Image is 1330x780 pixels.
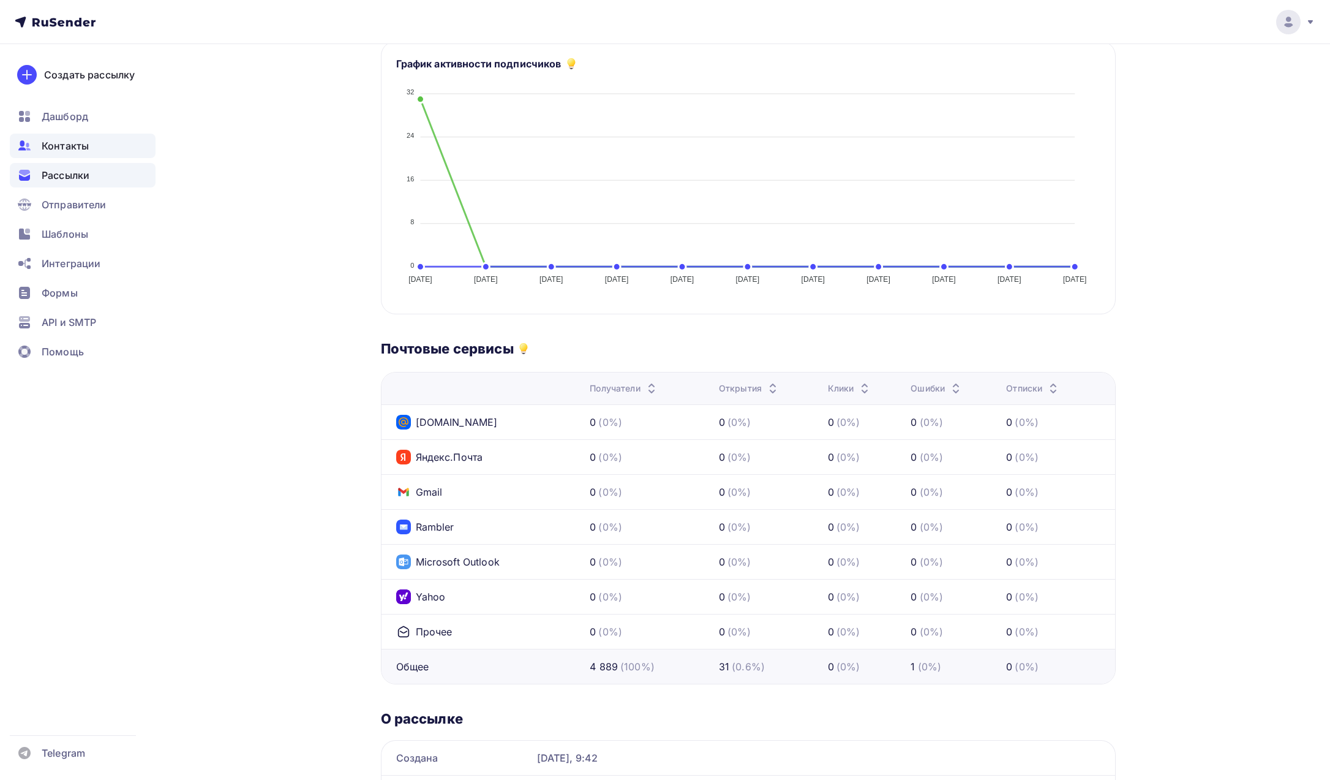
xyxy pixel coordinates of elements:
[911,659,915,674] div: 1
[932,275,956,284] tspan: [DATE]
[590,624,596,639] div: 0
[598,485,622,499] div: (0%)
[727,450,751,464] div: (0%)
[1015,555,1039,569] div: (0%)
[727,485,751,499] div: (0%)
[598,520,622,534] div: (0%)
[836,659,860,674] div: (0%)
[590,485,596,499] div: 0
[1006,450,1012,464] div: 0
[381,340,514,357] h3: Почтовые сервисы
[727,415,751,430] div: (0%)
[920,624,944,639] div: (0%)
[598,624,622,639] div: (0%)
[719,415,725,430] div: 0
[911,520,917,534] div: 0
[590,555,596,569] div: 0
[719,555,725,569] div: 0
[727,520,751,534] div: (0%)
[10,281,156,305] a: Формы
[719,450,725,464] div: 0
[836,555,860,569] div: (0%)
[10,192,156,217] a: Отправители
[1015,520,1039,534] div: (0%)
[396,589,446,604] div: Yahoo
[828,415,834,430] div: 0
[828,485,834,499] div: 0
[920,415,944,430] div: (0%)
[727,589,751,604] div: (0%)
[920,485,944,499] div: (0%)
[911,382,963,395] div: Ошибки
[42,315,96,330] span: API и SMTP
[10,163,156,187] a: Рассылки
[42,286,78,300] span: Формы
[828,624,834,639] div: 0
[396,624,453,639] div: Прочее
[1062,275,1086,284] tspan: [DATE]
[396,555,500,569] div: Microsoft Outlook
[727,555,751,569] div: (0%)
[604,275,628,284] tspan: [DATE]
[410,262,414,269] tspan: 0
[920,450,944,464] div: (0%)
[1006,485,1012,499] div: 0
[396,56,562,71] h5: График активности подписчиков
[590,450,596,464] div: 0
[828,659,834,674] div: 0
[1015,659,1039,674] div: (0%)
[407,175,415,183] tspan: 16
[1015,624,1039,639] div: (0%)
[396,450,483,464] div: Яндекс.Почта
[44,67,135,82] div: Создать рассылку
[1006,624,1012,639] div: 0
[42,138,89,153] span: Контакты
[1015,450,1039,464] div: (0%)
[670,275,694,284] tspan: [DATE]
[408,275,432,284] tspan: [DATE]
[474,275,498,284] tspan: [DATE]
[539,275,563,284] tspan: [DATE]
[10,222,156,246] a: Шаблоны
[836,624,860,639] div: (0%)
[920,589,944,604] div: (0%)
[998,275,1021,284] tspan: [DATE]
[598,450,622,464] div: (0%)
[911,450,917,464] div: 0
[598,589,622,604] div: (0%)
[620,659,655,674] div: (100%)
[836,520,860,534] div: (0%)
[1006,520,1012,534] div: 0
[42,197,107,212] span: Отправители
[396,659,429,674] div: Общее
[407,132,415,139] tspan: 24
[10,134,156,158] a: Контакты
[911,485,917,499] div: 0
[719,520,725,534] div: 0
[396,520,454,534] div: Rambler
[10,104,156,129] a: Дашборд
[590,659,618,674] div: 4 889
[836,589,860,604] div: (0%)
[1006,555,1012,569] div: 0
[1006,382,1061,395] div: Отписки
[42,746,85,760] span: Telegram
[407,88,415,96] tspan: 32
[836,450,860,464] div: (0%)
[866,275,890,284] tspan: [DATE]
[590,589,596,604] div: 0
[911,589,917,604] div: 0
[828,589,834,604] div: 0
[590,520,596,534] div: 0
[1015,415,1039,430] div: (0%)
[42,256,100,271] span: Интеграции
[828,555,834,569] div: 0
[828,450,834,464] div: 0
[598,555,622,569] div: (0%)
[732,659,765,674] div: (0.6%)
[911,415,917,430] div: 0
[911,624,917,639] div: 0
[1006,415,1012,430] div: 0
[590,415,596,430] div: 0
[1006,589,1012,604] div: 0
